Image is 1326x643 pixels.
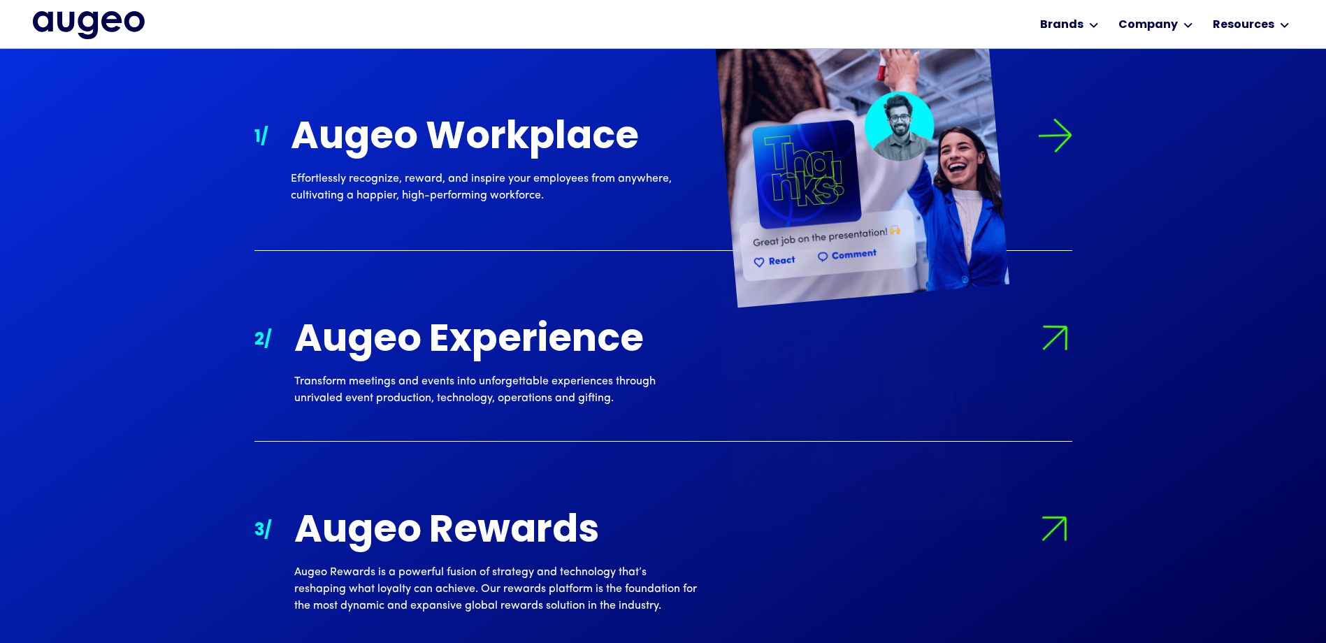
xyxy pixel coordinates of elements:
[254,519,264,544] div: 3
[254,83,1072,250] a: 1/Arrow symbol in bright green pointing right to indicate an active link.Augeo WorkplaceEffortles...
[1040,17,1083,34] div: Brands
[254,328,264,353] div: 2
[33,11,145,41] a: home
[254,286,1072,442] a: 2/Arrow symbol in bright green pointing right to indicate an active link.Augeo ExperienceTransfor...
[294,373,697,407] div: Transform meetings and events into unforgettable experiences through unrivaled event production, ...
[1037,117,1072,153] img: Arrow symbol in bright green pointing right to indicate an active link.
[294,512,697,553] div: Augeo Rewards
[294,564,697,614] div: Augeo Rewards is a powerful fusion of strategy and technology that’s reshaping what loyalty can a...
[294,321,697,362] div: Augeo Experience
[291,118,693,159] div: Augeo Workplace
[291,171,693,204] div: Effortlessly recognize, reward, and inspire your employees from anywhere, cultivating a happier, ...
[264,328,272,353] div: /
[1030,504,1079,554] img: Arrow symbol in bright green pointing right to indicate an active link.
[261,125,268,150] div: /
[1030,313,1079,363] img: Arrow symbol in bright green pointing right to indicate an active link.
[1213,17,1274,34] div: Resources
[1118,17,1178,34] div: Company
[254,125,261,150] div: 1
[264,519,272,544] div: /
